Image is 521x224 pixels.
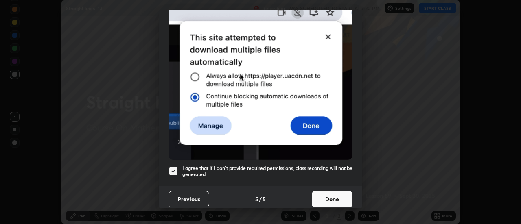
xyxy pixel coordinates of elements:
h4: 5 [255,195,258,203]
h4: / [259,195,262,203]
button: Previous [169,191,209,207]
h5: I agree that if I don't provide required permissions, class recording will not be generated [182,165,352,178]
button: Done [312,191,352,207]
h4: 5 [263,195,266,203]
